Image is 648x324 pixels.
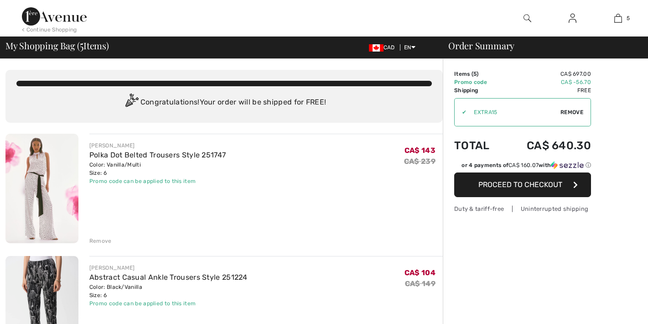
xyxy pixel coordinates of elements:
[503,70,591,78] td: CA$ 697.00
[467,99,560,126] input: Promo code
[89,237,112,245] div: Remove
[89,299,248,308] div: Promo code can be applied to this item
[16,94,432,112] div: Congratulations! Your order will be shipped for FREE!
[437,41,643,50] div: Order Summary
[5,41,109,50] span: My Shopping Bag ( Items)
[473,71,477,77] span: 5
[454,130,503,161] td: Total
[503,86,591,94] td: Free
[560,108,583,116] span: Remove
[89,273,248,282] a: Abstract Casual Ankle Trousers Style 251224
[627,14,630,22] span: 5
[454,86,503,94] td: Shipping
[503,78,591,86] td: CA$ -56.70
[524,13,531,24] img: search the website
[503,130,591,161] td: CA$ 640.30
[22,26,77,34] div: < Continue Shopping
[551,161,584,169] img: Sezzle
[404,44,415,51] span: EN
[89,264,248,272] div: [PERSON_NAME]
[454,172,591,197] button: Proceed to Checkout
[596,13,640,24] a: 5
[455,108,467,116] div: ✔
[454,161,591,172] div: or 4 payments ofCA$ 160.07withSezzle Click to learn more about Sezzle
[614,13,622,24] img: My Bag
[5,134,78,243] img: Polka Dot Belted Trousers Style 251747
[508,162,539,168] span: CA$ 160.07
[369,44,399,51] span: CAD
[89,141,226,150] div: [PERSON_NAME]
[405,279,435,288] s: CA$ 149
[454,78,503,86] td: Promo code
[404,146,435,155] span: CA$ 143
[404,157,435,166] s: CA$ 239
[369,44,384,52] img: Canadian Dollar
[454,204,591,213] div: Duty & tariff-free | Uninterrupted shipping
[80,39,83,51] span: 5
[22,7,87,26] img: 1ère Avenue
[89,283,248,299] div: Color: Black/Vanilla Size: 6
[454,70,503,78] td: Items ( )
[89,151,226,159] a: Polka Dot Belted Trousers Style 251747
[404,268,435,277] span: CA$ 104
[478,180,562,189] span: Proceed to Checkout
[569,13,576,24] img: My Info
[122,94,140,112] img: Congratulation2.svg
[89,177,226,185] div: Promo code can be applied to this item
[561,13,584,24] a: Sign In
[461,161,591,169] div: or 4 payments of with
[89,161,226,177] div: Color: Vanilla/Multi Size: 6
